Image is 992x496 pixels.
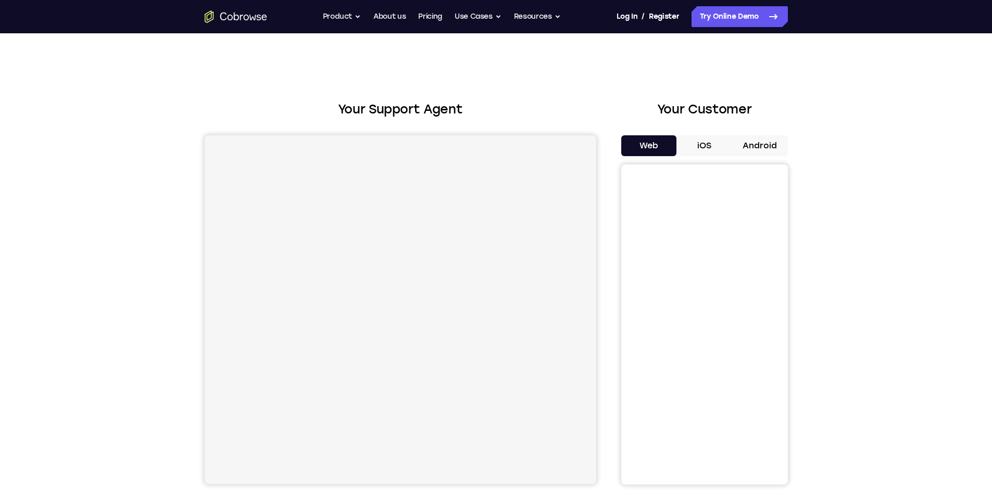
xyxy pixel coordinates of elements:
[642,10,645,23] span: /
[418,6,442,27] a: Pricing
[323,6,361,27] button: Product
[621,100,788,119] h2: Your Customer
[205,135,596,484] iframe: Agent
[621,135,677,156] button: Web
[649,6,679,27] a: Register
[692,6,788,27] a: Try Online Demo
[455,6,501,27] button: Use Cases
[514,6,561,27] button: Resources
[205,100,596,119] h2: Your Support Agent
[732,135,788,156] button: Android
[617,6,637,27] a: Log In
[373,6,406,27] a: About us
[676,135,732,156] button: iOS
[205,10,267,23] a: Go to the home page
